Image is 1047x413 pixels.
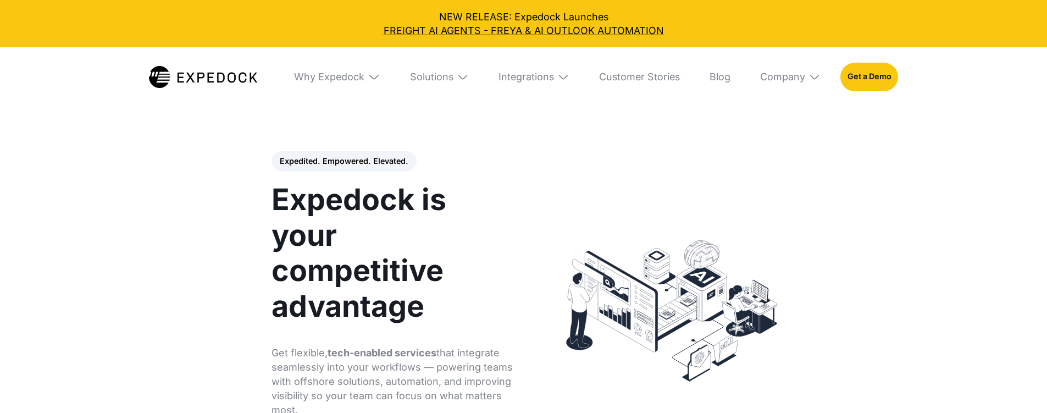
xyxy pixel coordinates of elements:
iframe: Chat Widget [992,360,1047,413]
div: Solutions [400,47,479,107]
div: Integrations [489,47,579,107]
div: Integrations [498,71,554,83]
a: Blog [700,47,740,107]
a: Customer Stories [589,47,690,107]
div: Why Expedock [294,71,364,83]
div: NEW RELEASE: Expedock Launches [10,10,1037,37]
h1: Expedock is your competitive advantage [272,182,515,324]
div: Company [750,47,830,107]
div: Company [760,71,805,83]
div: Solutions [410,71,453,83]
div: Why Expedock [284,47,390,107]
a: Get a Demo [840,63,898,91]
strong: tech-enabled services [328,347,436,359]
a: FREIGHT AI AGENTS - FREYA & AI OUTLOOK AUTOMATION [10,24,1037,37]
